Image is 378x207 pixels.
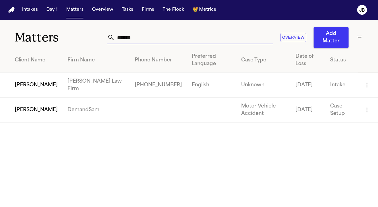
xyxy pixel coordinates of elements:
button: Overview [90,4,116,15]
button: Day 1 [44,4,60,15]
a: Home [7,7,15,13]
button: Tasks [119,4,136,15]
img: Finch Logo [7,7,15,13]
td: [DATE] [291,73,325,98]
button: The Flock [160,4,187,15]
div: Firm Name [67,57,125,64]
td: English [187,73,236,98]
div: Date of Loss [295,53,320,68]
div: Status [330,57,353,64]
button: Firms [139,4,156,15]
button: Matters [64,4,86,15]
div: Preferred Language [192,53,231,68]
td: Motor Vehicle Accident [236,98,291,123]
td: Intake [325,73,358,98]
div: Phone Number [135,57,182,64]
td: DemandSam [63,98,130,123]
td: [DATE] [291,98,325,123]
button: Add Matter [314,27,349,48]
button: Overview [280,33,306,42]
div: Case Type [241,57,286,64]
button: Intakes [20,4,40,15]
td: [PHONE_NUMBER] [130,73,187,98]
td: [PERSON_NAME] Law Firm [63,73,130,98]
td: Unknown [236,73,291,98]
h1: Matters [15,30,107,45]
td: Case Setup [325,98,358,123]
div: Client Name [15,57,58,64]
button: crownMetrics [190,4,218,15]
